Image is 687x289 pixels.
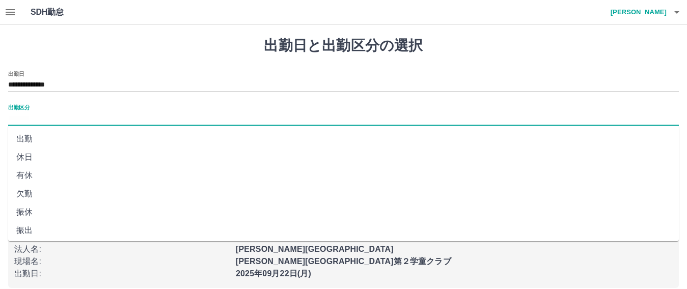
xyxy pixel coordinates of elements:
[8,70,24,77] label: 出勤日
[8,166,679,185] li: 有休
[8,203,679,221] li: 振休
[236,269,311,278] b: 2025年09月22日(月)
[8,130,679,148] li: 出勤
[8,221,679,240] li: 振出
[8,103,30,111] label: 出勤区分
[8,185,679,203] li: 欠勤
[8,148,679,166] li: 休日
[14,255,230,268] p: 現場名 :
[236,257,451,266] b: [PERSON_NAME][GEOGRAPHIC_DATA]第２学童クラブ
[8,240,679,258] li: 遅刻等
[236,245,394,253] b: [PERSON_NAME][GEOGRAPHIC_DATA]
[14,243,230,255] p: 法人名 :
[14,268,230,280] p: 出勤日 :
[8,37,679,54] h1: 出勤日と出勤区分の選択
